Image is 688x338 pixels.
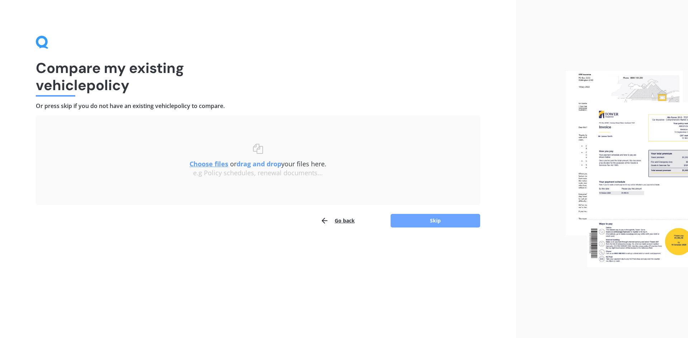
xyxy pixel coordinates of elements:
div: e.g Policy schedules, renewal documents... [50,169,466,177]
span: or your files here. [190,160,326,168]
img: files.webp [566,71,688,268]
u: Choose files [190,160,228,168]
button: Go back [320,214,355,228]
h1: Compare my existing vehicle policy [36,59,480,94]
button: Skip [391,214,480,227]
b: drag and drop [236,160,281,168]
h4: Or press skip if you do not have an existing vehicle policy to compare. [36,102,480,110]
